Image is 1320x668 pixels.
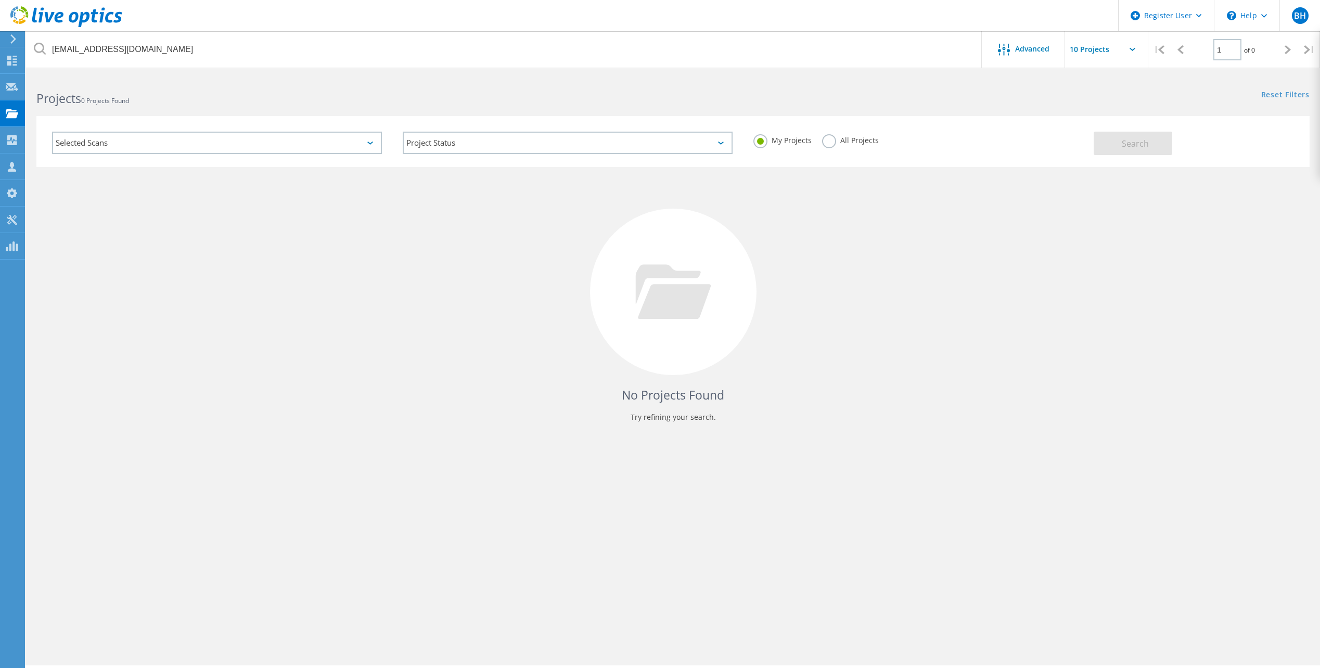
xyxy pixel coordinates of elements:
svg: \n [1227,11,1236,20]
button: Search [1094,132,1172,155]
label: My Projects [753,134,812,144]
span: 0 Projects Found [81,96,129,105]
div: | [1148,31,1170,68]
p: Try refining your search. [47,409,1299,426]
b: Projects [36,90,81,107]
input: Search projects by name, owner, ID, company, etc [26,31,982,68]
a: Reset Filters [1261,91,1310,100]
label: All Projects [822,134,879,144]
div: Selected Scans [52,132,382,154]
span: Search [1122,138,1149,149]
h4: No Projects Found [47,387,1299,404]
div: | [1299,31,1320,68]
a: Live Optics Dashboard [10,22,122,29]
div: Project Status [403,132,733,154]
span: BH [1294,11,1306,20]
span: of 0 [1244,46,1255,55]
span: Advanced [1015,45,1049,53]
